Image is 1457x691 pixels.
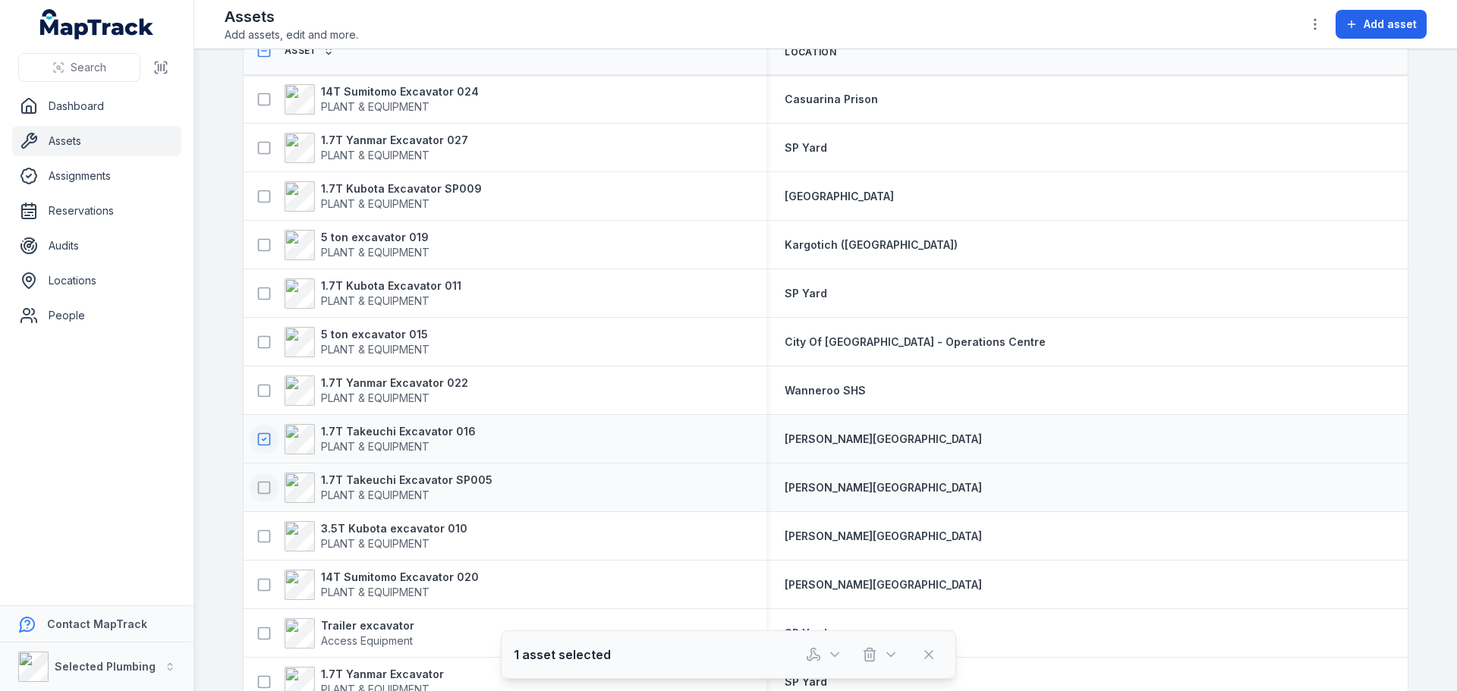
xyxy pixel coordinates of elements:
a: 3.5T Kubota excavator 010PLANT & EQUIPMENT [285,521,467,551]
a: 5 ton excavator 015PLANT & EQUIPMENT [285,327,430,357]
a: SP Yard [785,286,827,301]
a: Wanneroo SHS [785,383,866,398]
strong: 1.7T Yanmar Excavator [321,667,444,682]
a: Reservations [12,196,181,226]
span: [PERSON_NAME][GEOGRAPHIC_DATA] [785,578,982,591]
span: Add assets, edit and more. [225,27,358,42]
strong: 14T Sumitomo Excavator 020 [321,570,479,585]
a: Assets [12,126,181,156]
a: Dashboard [12,91,181,121]
a: City Of [GEOGRAPHIC_DATA] - Operations Centre [785,335,1046,350]
a: 1.7T Takeuchi Excavator SP005PLANT & EQUIPMENT [285,473,492,503]
a: 14T Sumitomo Excavator 024PLANT & EQUIPMENT [285,84,479,115]
a: [PERSON_NAME][GEOGRAPHIC_DATA] [785,577,982,592]
span: SP Yard [785,627,827,639]
strong: 5 ton excavator 019 [321,230,430,245]
h2: Assets [225,6,358,27]
a: Audits [12,231,181,261]
a: 1.7T Kubota Excavator SP009PLANT & EQUIPMENT [285,181,482,212]
a: Assignments [12,161,181,191]
span: SP Yard [785,675,827,688]
span: PLANT & EQUIPMENT [321,440,430,453]
a: 1.7T Yanmar Excavator 022PLANT & EQUIPMENT [285,375,468,406]
a: 14T Sumitomo Excavator 020PLANT & EQUIPMENT [285,570,479,600]
span: PLANT & EQUIPMENT [321,149,430,162]
button: Search [18,53,140,82]
span: City Of [GEOGRAPHIC_DATA] - Operations Centre [785,335,1046,348]
a: Trailer excavatorAccess Equipment [285,618,414,649]
strong: 5 ton excavator 015 [321,327,430,342]
strong: Selected Plumbing [55,660,156,673]
a: Asset [285,45,334,57]
a: Locations [12,265,181,296]
strong: 1 asset selected [514,645,611,664]
span: PLANT & EQUIPMENT [321,197,430,210]
a: 1.7T Kubota Excavator 011PLANT & EQUIPMENT [285,278,461,309]
a: People [12,300,181,331]
span: Search [71,60,106,75]
span: [PERSON_NAME][GEOGRAPHIC_DATA] [785,432,982,445]
strong: 1.7T Yanmar Excavator 027 [321,133,468,148]
span: PLANT & EQUIPMENT [321,586,430,598]
span: Casuarina Prison [785,93,878,105]
strong: Contact MapTrack [47,617,147,630]
span: [PERSON_NAME][GEOGRAPHIC_DATA] [785,529,982,542]
span: PLANT & EQUIPMENT [321,391,430,404]
span: Access Equipment [321,634,413,647]
span: PLANT & EQUIPMENT [321,488,430,501]
a: SP Yard [785,626,827,641]
a: 1.7T Yanmar Excavator 027PLANT & EQUIPMENT [285,133,468,163]
span: PLANT & EQUIPMENT [321,246,430,259]
span: SP Yard [785,287,827,300]
strong: 1.7T Kubota Excavator SP009 [321,181,482,196]
span: [PERSON_NAME][GEOGRAPHIC_DATA] [785,481,982,494]
strong: 3.5T Kubota excavator 010 [321,521,467,536]
a: [PERSON_NAME][GEOGRAPHIC_DATA] [785,529,982,544]
a: [PERSON_NAME][GEOGRAPHIC_DATA] [785,432,982,447]
strong: 14T Sumitomo Excavator 024 [321,84,479,99]
a: 5 ton excavator 019PLANT & EQUIPMENT [285,230,430,260]
span: PLANT & EQUIPMENT [321,537,430,550]
span: Asset [285,45,317,57]
strong: 1.7T Yanmar Excavator 022 [321,375,468,391]
span: [GEOGRAPHIC_DATA] [785,190,894,203]
a: Casuarina Prison [785,92,878,107]
span: PLANT & EQUIPMENT [321,100,430,113]
strong: 1.7T Kubota Excavator 011 [321,278,461,294]
span: Add asset [1364,17,1417,32]
a: MapTrack [40,9,154,39]
a: SP Yard [785,674,827,689]
button: Add asset [1336,10,1427,39]
a: [PERSON_NAME][GEOGRAPHIC_DATA] [785,480,982,495]
a: 1.7T Takeuchi Excavator 016PLANT & EQUIPMENT [285,424,476,454]
a: SP Yard [785,140,827,155]
span: SP Yard [785,141,827,154]
a: [GEOGRAPHIC_DATA] [785,189,894,204]
span: Wanneroo SHS [785,384,866,397]
a: Kargotich ([GEOGRAPHIC_DATA]) [785,237,958,253]
span: PLANT & EQUIPMENT [321,343,430,356]
span: PLANT & EQUIPMENT [321,294,430,307]
strong: 1.7T Takeuchi Excavator 016 [321,424,476,439]
span: Kargotich ([GEOGRAPHIC_DATA]) [785,238,958,251]
span: Location [785,46,835,58]
strong: Trailer excavator [321,618,414,633]
strong: 1.7T Takeuchi Excavator SP005 [321,473,492,488]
